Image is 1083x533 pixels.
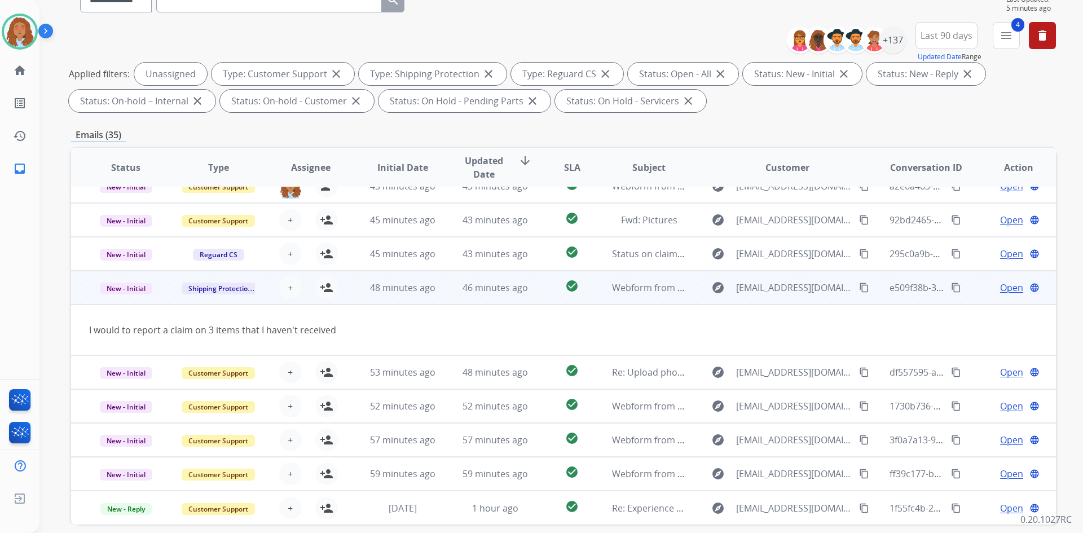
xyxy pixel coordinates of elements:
mat-icon: content_copy [859,469,869,479]
span: Open [1000,365,1023,379]
mat-icon: content_copy [951,435,961,445]
mat-icon: language [1029,469,1040,479]
span: 43 minutes ago [463,214,528,226]
span: Customer Support [182,367,255,379]
button: + [279,462,302,485]
span: Open [1000,213,1023,227]
div: +137 [879,27,906,54]
mat-icon: person_add [320,213,333,227]
span: 48 minutes ago [370,281,435,294]
button: + [279,497,302,519]
div: Status: On-hold - Customer [220,90,374,112]
mat-icon: content_copy [951,283,961,293]
button: + [279,429,302,451]
span: 59 minutes ago [463,468,528,480]
mat-icon: content_copy [859,367,869,377]
mat-icon: explore [711,247,725,261]
span: 3f0a7a13-9196-4e67-a276-a7e5044efbbf [890,434,1058,446]
button: + [279,276,302,299]
div: Type: Reguard CS [511,63,623,85]
button: + [279,243,302,265]
mat-icon: language [1029,367,1040,377]
mat-icon: close [714,67,727,81]
div: Unassigned [134,63,207,85]
div: Status: New - Initial [743,63,862,85]
span: 48 minutes ago [463,366,528,378]
span: Re: Experience the Benefits of Virtual Assistance [612,502,816,514]
mat-icon: check_circle [565,465,579,479]
mat-icon: explore [711,213,725,227]
mat-icon: explore [711,365,725,379]
span: 295c0a9b-75b1-4d41-94e5-26994b70c042 [890,248,1064,260]
span: Shipping Protection [182,283,259,294]
th: Action [963,148,1056,187]
span: Type [208,161,229,174]
span: Open [1000,281,1023,294]
mat-icon: content_copy [951,401,961,411]
button: + [279,209,302,231]
mat-icon: content_copy [951,469,961,479]
span: Last 90 days [921,33,972,38]
p: Applied filters: [69,67,130,81]
span: [EMAIL_ADDRESS][DOMAIN_NAME] [736,247,852,261]
span: Webform from [EMAIL_ADDRESS][DOMAIN_NAME] on [DATE] [612,281,868,294]
span: 1730b736-9aaf-4f40-9d2e-5765886ddb63 [890,400,1062,412]
mat-icon: language [1029,283,1040,293]
div: Type: Customer Support [212,63,354,85]
mat-icon: home [13,64,27,77]
span: Open [1000,467,1023,481]
span: Customer [765,161,809,174]
span: Open [1000,433,1023,447]
button: Last 90 days [915,22,978,49]
mat-icon: close [329,67,343,81]
span: 1 hour ago [472,502,518,514]
mat-icon: person_add [320,281,333,294]
mat-icon: close [681,94,695,108]
span: New - Initial [100,367,152,379]
span: New - Initial [100,401,152,413]
span: + [288,247,293,261]
span: Customer Support [182,435,255,447]
span: Customer Support [182,503,255,515]
span: New - Initial [100,215,152,227]
span: 52 minutes ago [370,400,435,412]
mat-icon: language [1029,401,1040,411]
span: Open [1000,399,1023,413]
mat-icon: content_copy [951,367,961,377]
span: 53 minutes ago [370,366,435,378]
span: New - Initial [100,283,152,294]
mat-icon: content_copy [859,215,869,225]
mat-icon: person_add [320,399,333,413]
span: df557595-a832-42e6-a426-601c9c3c4a60 [890,366,1060,378]
mat-icon: content_copy [951,503,961,513]
mat-icon: language [1029,503,1040,513]
span: New - Initial [100,435,152,447]
button: + [279,395,302,417]
span: 43 minutes ago [463,248,528,260]
mat-icon: menu [1000,29,1013,42]
div: Status: New - Reply [866,63,985,85]
span: New - Initial [100,469,152,481]
span: + [288,467,293,481]
span: [DATE] [389,502,417,514]
mat-icon: content_copy [951,249,961,259]
span: ff39c177-b0d6-4c86-a0ca-a9c5960af049 [890,468,1056,480]
span: Customer Support [182,469,255,481]
span: [EMAIL_ADDRESS][DOMAIN_NAME] [736,433,852,447]
mat-icon: person_add [320,467,333,481]
mat-icon: person_add [320,365,333,379]
mat-icon: arrow_downward [518,154,532,168]
span: Webform from [EMAIL_ADDRESS][DOMAIN_NAME] on [DATE] [612,400,868,412]
span: Status [111,161,140,174]
mat-icon: person_add [320,247,333,261]
mat-icon: inbox [13,162,27,175]
p: Emails (35) [71,128,126,142]
span: Customer Support [182,215,255,227]
span: Subject [632,161,666,174]
mat-icon: content_copy [951,215,961,225]
button: Updated Date [918,52,962,61]
mat-icon: explore [711,433,725,447]
span: 57 minutes ago [370,434,435,446]
span: 45 minutes ago [370,214,435,226]
mat-icon: close [526,94,539,108]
